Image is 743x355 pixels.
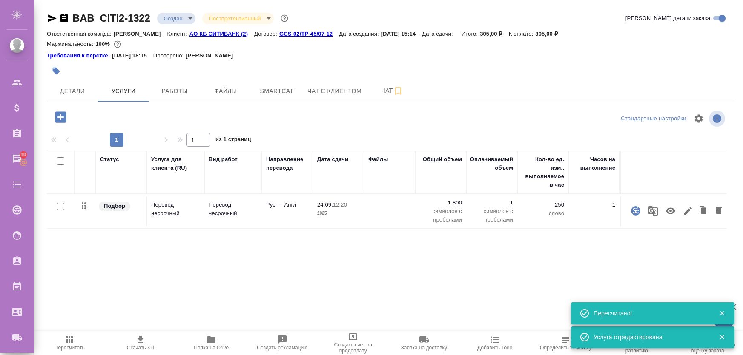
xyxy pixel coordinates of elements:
[176,331,247,355] button: Папка на Drive
[279,13,290,24] button: Доп статусы указывают на важность/срочность заказа
[161,15,185,22] button: Создан
[279,31,339,37] p: GCS-02/TP-45/07-12
[625,14,710,23] span: [PERSON_NAME] детали заказа
[256,86,297,97] span: Smartcat
[207,15,264,22] button: Постпретензионный
[568,196,620,226] td: 1
[713,310,731,317] button: Закрыть
[522,209,564,218] p: слово
[625,201,646,221] button: Открыть страницу проекта SmartCat
[459,331,531,355] button: Добавить Todo
[154,86,195,97] span: Работы
[47,31,114,37] p: Ответственная команда:
[47,62,66,80] button: Добавить тэг
[49,108,72,126] button: Добавить услугу
[709,111,727,127] span: Посмотреть информацию
[95,41,112,47] p: 100%
[153,51,186,60] p: Проверено:
[695,201,711,221] button: Клонировать
[318,331,389,355] button: Создать счет на предоплату
[47,13,57,23] button: Скопировать ссылку для ЯМессенджера
[422,31,455,37] p: Дата сдачи:
[47,51,112,60] div: Нажми, чтобы открыть папку с инструкцией
[522,155,564,189] div: Кол-во ед. изм., выполняемое в час
[307,86,361,97] span: Чат с клиентом
[401,345,447,351] span: Заявка на доставку
[215,134,251,147] span: из 1 страниц
[317,209,360,218] p: 2025
[279,30,339,37] a: GCS-02/TP-45/07-12
[688,108,709,129] span: Настроить таблицу
[594,333,706,341] div: Услуга отредактирована
[389,331,460,355] button: Заявка на доставку
[470,207,513,224] p: символов с пробелами
[660,201,681,221] button: Учитывать
[205,86,246,97] span: Файлы
[643,201,663,221] button: Рекомендация движка МТ
[47,41,95,47] p: Маржинальность:
[209,201,258,218] p: Перевод несрочный
[619,112,688,125] div: split button
[381,31,422,37] p: [DATE] 15:14
[104,202,125,210] p: Подбор
[266,201,309,209] p: Рус → Англ
[419,199,462,207] p: 1 800
[339,31,381,37] p: Дата создания:
[393,86,403,96] svg: Подписаться
[423,155,462,164] div: Общий объем
[257,345,307,351] span: Создать рекламацию
[189,31,254,37] p: АО КБ СИТИБАНК (2)
[509,31,536,37] p: К оплате:
[105,331,176,355] button: Скачать КП
[47,51,112,60] a: Требования к верстке:
[711,201,726,221] button: Удалить
[15,151,32,159] span: 10
[713,333,731,341] button: Закрыть
[151,201,200,218] p: Перевод несрочный
[254,31,279,37] p: Договор:
[112,39,123,50] button: 0.00 RUB;
[531,331,602,355] button: Определить тематику
[372,85,413,96] span: Чат
[151,155,200,172] div: Услуга для клиента (RU)
[419,207,462,224] p: символов с пробелами
[114,31,167,37] p: [PERSON_NAME]
[535,31,564,37] p: 305,00 ₽
[167,31,189,37] p: Клиент:
[681,201,695,221] button: Редактировать
[59,13,69,23] button: Скопировать ссылку
[186,51,239,60] p: [PERSON_NAME]
[522,201,564,209] p: 250
[100,155,119,164] div: Статус
[209,155,238,164] div: Вид работ
[540,345,591,351] span: Определить тематику
[470,199,513,207] p: 1
[317,155,348,164] div: Дата сдачи
[480,31,509,37] p: 305,00 ₽
[189,30,254,37] a: АО КБ СИТИБАНК (2)
[368,155,388,164] div: Файлы
[194,345,229,351] span: Папка на Drive
[477,345,512,351] span: Добавить Todo
[317,202,333,208] p: 24.09,
[2,148,32,170] a: 10
[594,309,706,318] div: Пересчитано!
[202,13,274,24] div: Создан
[34,331,105,355] button: Пересчитать
[55,345,85,351] span: Пересчитать
[127,345,154,351] span: Скачать КП
[323,342,384,354] span: Создать счет на предоплату
[462,31,480,37] p: Итого:
[103,86,144,97] span: Услуги
[112,51,153,60] p: [DATE] 18:15
[470,155,513,172] div: Оплачиваемый объем
[333,202,347,208] p: 12:20
[266,155,309,172] div: Направление перевода
[157,13,195,24] div: Создан
[573,155,615,172] div: Часов на выполнение
[52,86,93,97] span: Детали
[247,331,318,355] button: Создать рекламацию
[72,12,150,24] a: BAB_CITI2-1322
